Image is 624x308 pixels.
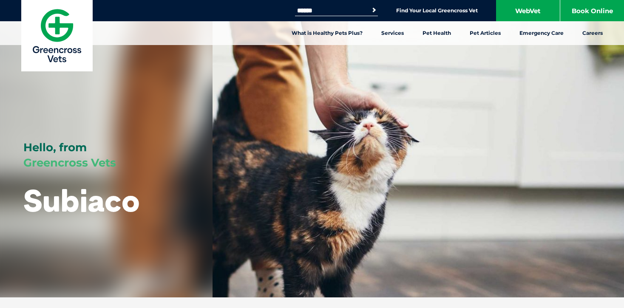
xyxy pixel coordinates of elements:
[23,156,116,170] span: Greencross Vets
[372,21,413,45] a: Services
[460,21,510,45] a: Pet Articles
[23,141,87,154] span: Hello, from
[510,21,573,45] a: Emergency Care
[396,7,478,14] a: Find Your Local Greencross Vet
[573,21,612,45] a: Careers
[23,184,140,217] h1: Subiaco
[370,6,378,14] button: Search
[413,21,460,45] a: Pet Health
[282,21,372,45] a: What is Healthy Pets Plus?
